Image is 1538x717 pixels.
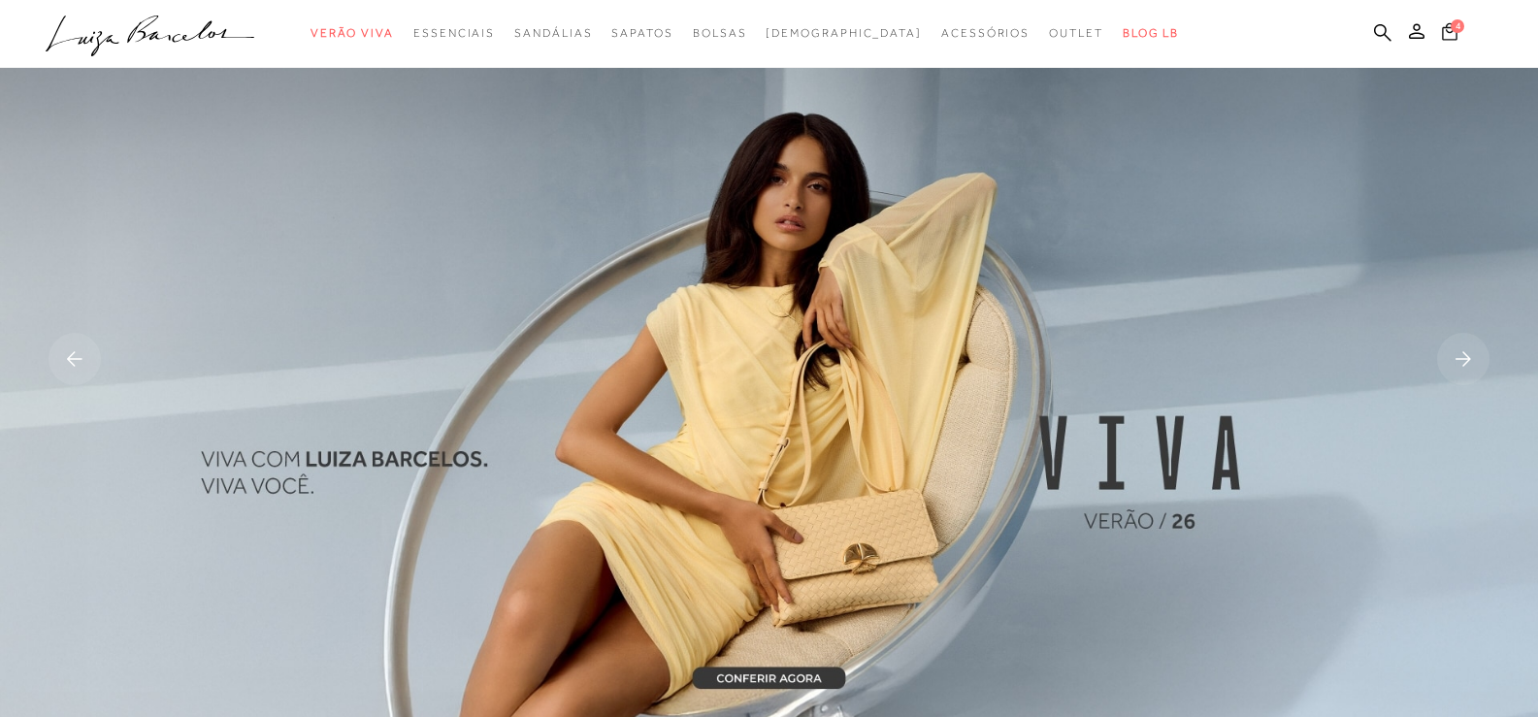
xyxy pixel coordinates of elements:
[1123,16,1179,51] a: BLOG LB
[311,16,394,51] a: categoryNavScreenReaderText
[1436,21,1463,48] button: 4
[766,26,922,40] span: [DEMOGRAPHIC_DATA]
[514,16,592,51] a: categoryNavScreenReaderText
[514,26,592,40] span: Sandálias
[611,26,672,40] span: Sapatos
[766,16,922,51] a: noSubCategoriesText
[693,16,747,51] a: categoryNavScreenReaderText
[611,16,672,51] a: categoryNavScreenReaderText
[413,26,495,40] span: Essenciais
[413,16,495,51] a: categoryNavScreenReaderText
[941,16,1030,51] a: categoryNavScreenReaderText
[1049,26,1103,40] span: Outlet
[1123,26,1179,40] span: BLOG LB
[693,26,747,40] span: Bolsas
[1451,19,1464,33] span: 4
[941,26,1030,40] span: Acessórios
[311,26,394,40] span: Verão Viva
[1049,16,1103,51] a: categoryNavScreenReaderText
